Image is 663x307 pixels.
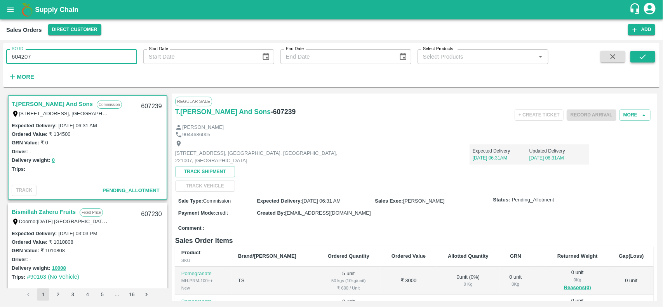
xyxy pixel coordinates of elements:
[536,52,546,62] button: Open
[125,288,138,301] button: Go to page 16
[30,149,31,154] label: -
[12,265,50,271] label: Delivery weight:
[510,253,521,259] b: GRN
[52,288,64,301] button: Go to page 2
[259,49,273,64] button: Choose date
[66,288,79,301] button: Go to page 3
[58,231,97,236] label: [DATE] 03:03 PM
[181,298,226,305] p: Pomegranate
[257,210,285,216] label: Created By :
[609,267,654,295] td: 0 unit
[420,52,533,62] input: Select Products
[12,274,25,280] label: Trips:
[375,198,403,204] label: Sales Exec :
[12,131,47,137] label: Ordered Value:
[111,291,123,298] div: …
[19,218,531,224] label: Doorno:[DATE] [GEOGRAPHIC_DATA] Kedareswarapet, Doorno:[DATE] [GEOGRAPHIC_DATA] [GEOGRAPHIC_DATA]...
[381,267,437,295] td: ₹ 3000
[30,257,31,262] label: -
[506,281,525,288] div: 0 Kg
[41,140,48,146] label: ₹ 0
[629,3,643,17] div: customer-support
[136,205,166,224] div: 607230
[6,25,42,35] div: Sales Orders
[27,274,79,280] a: #90163 (No Vehicle)
[12,248,39,253] label: GRN Value:
[396,49,411,64] button: Choose date
[97,101,122,109] p: Commission
[41,248,65,253] label: ₹ 1010808
[181,257,226,264] div: SKU
[12,207,76,217] a: Bismillah Zaheru Fruits
[21,288,154,301] nav: pagination navigation
[49,131,70,137] label: ₹ 134500
[280,49,393,64] input: End Date
[149,46,168,52] label: Start Date
[181,284,226,291] div: New
[48,24,101,35] button: Select DC
[512,196,554,204] span: Pending_Allotment
[443,274,494,288] div: 0 unit ( 0 %)
[271,106,296,117] h6: - 607239
[35,4,629,15] a: Supply Chain
[136,97,166,116] div: 607239
[619,109,651,121] button: More
[257,198,302,204] label: Expected Delivery :
[58,123,97,128] label: [DATE] 06:31 AM
[6,70,36,83] button: More
[19,2,35,17] img: logo
[316,267,381,295] td: 5 unit
[12,140,39,146] label: GRN Value:
[567,111,616,118] span: Please dispatch the trip before ending
[181,277,226,284] div: MH-PRM-100++
[182,124,224,131] p: [PERSON_NAME]
[143,49,256,64] input: Start Date
[473,147,529,154] p: Expected Delivery
[175,235,654,246] h6: Sales Order Items
[506,274,525,288] div: 0 unit
[328,253,369,259] b: Ordered Quantity
[628,24,655,35] button: Add
[17,74,34,80] strong: More
[175,106,271,117] h6: T.[PERSON_NAME] And Sons
[403,198,445,204] span: [PERSON_NAME]
[103,187,160,193] span: Pending_Allotment
[557,253,598,259] b: Returned Weight
[12,99,93,109] a: T.[PERSON_NAME] And Sons
[182,131,210,139] p: 9044686005
[81,288,94,301] button: Go to page 4
[12,149,28,154] label: Driver:
[552,283,603,292] button: Reasons(0)
[2,1,19,19] button: open drawer
[552,276,603,283] div: 0 Kg
[302,198,341,204] span: [DATE] 06:31 AM
[35,6,78,14] b: Supply Chain
[140,288,153,301] button: Go to next page
[178,198,203,204] label: Sale Type :
[619,253,644,259] b: Gap(Loss)
[52,156,55,165] button: 0
[96,288,108,301] button: Go to page 5
[392,253,426,259] b: Ordered Value
[6,49,137,64] input: Enter SO ID
[175,97,212,106] span: Regular Sale
[80,208,103,217] p: Fixed Price
[238,253,296,259] b: Brand/[PERSON_NAME]
[216,210,228,216] span: credit
[12,257,28,262] label: Driver:
[52,264,66,273] button: 10008
[286,46,304,52] label: End Date
[529,147,586,154] p: Updated Delivery
[19,110,255,116] label: [STREET_ADDRESS], [GEOGRAPHIC_DATA], [GEOGRAPHIC_DATA], 221007, [GEOGRAPHIC_DATA]
[552,269,603,292] div: 0 unit
[12,123,57,128] label: Expected Delivery :
[175,166,235,177] button: Track Shipment
[181,250,200,255] b: Product
[448,253,489,259] b: Allotted Quantity
[493,196,510,204] label: Status:
[181,270,226,278] p: Pomegranate
[12,231,57,236] label: Expected Delivery :
[473,154,529,161] p: [DATE] 06:31AM
[12,166,25,172] label: Trips:
[178,225,205,232] label: Comment :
